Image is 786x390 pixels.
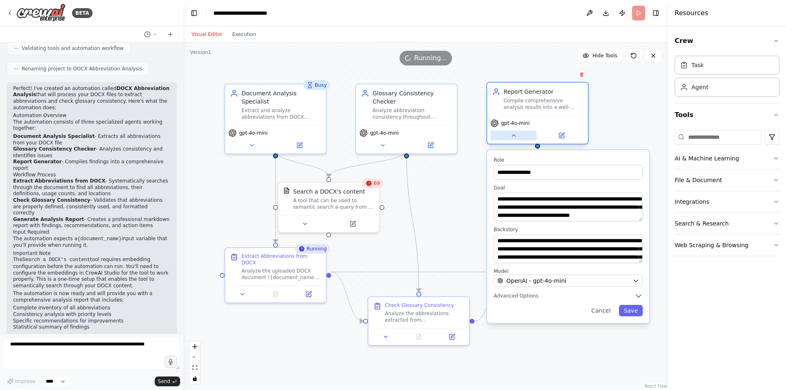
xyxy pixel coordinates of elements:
span: Hide Tools [592,52,617,59]
strong: Report Generator [13,159,62,165]
div: BusyDocument Analysis SpecialistExtract and analyze abbreviations from DOCX documents, identifyin... [224,83,327,154]
label: Backstory [494,226,643,233]
span: Renaming project to DOCX Abbreviation Analysis [22,65,142,72]
button: Crew [675,29,779,52]
div: Analyze abbreviation consistency throughout {document_name}, identifying inconsistencies, missing... [373,107,452,120]
button: Improve [3,376,39,387]
div: Document Analysis Specialist [242,89,321,106]
button: Hide left sidebar [188,7,200,19]
div: Compile comprehensive analysis results into a well-structured report for {document_name}, present... [504,97,583,110]
div: A tool that can be used to semantic search a query from a DOCX's content. [293,197,374,210]
div: Check Glossary ConsistencyAnalyze the abbreviations extracted from {document_name} to check for c... [368,296,470,346]
button: Open in side panel [276,140,323,150]
div: Glossary Consistency Checker [373,89,452,106]
strong: Document Analysis Specialist [13,133,95,139]
div: Agent [691,83,708,91]
label: Role [494,157,643,163]
li: - Systematically searches through the document to find all abbreviations, their definitions, usag... [13,178,170,197]
div: Running [295,244,330,254]
h2: Input Required [13,229,170,236]
p: The automation expects a input variable that you'll provide when running it. [13,236,170,249]
button: Advanced Options [494,292,643,300]
a: React Flow attribution [645,384,667,388]
button: toggle interactivity [190,373,200,384]
li: Complete inventory of all abbreviations [13,305,170,311]
span: Send [158,378,170,385]
div: Search a DOCX's content [293,187,365,196]
button: No output available [402,332,436,342]
button: Open in side panel [538,131,585,140]
button: zoom out [190,352,200,363]
strong: DOCX Abbreviation Analysis [13,86,169,98]
button: Open in side panel [407,140,454,150]
span: gpt-4o-mini [370,130,399,136]
p: The automation consists of three specialized agents working together: [13,119,170,132]
span: 69 [374,180,380,187]
h2: Workflow Process [13,172,170,178]
span: Improve [15,378,35,385]
strong: Check Glossary Consistency [13,197,90,203]
button: Search & Research [675,213,779,234]
button: Hide Tools [578,49,622,62]
div: Report GeneratorCompile comprehensive analysis results into a well-structured report for {documen... [486,83,589,146]
button: File & Document [675,169,779,191]
h2: Important Note [13,250,170,257]
button: Delete node [576,69,587,80]
div: Extract and analyze abbreviations from DOCX documents, identifying all acronyms, their definition... [242,107,321,120]
div: Task [691,61,704,69]
div: Version 1 [190,49,211,56]
li: Specific recommendations for improvements [13,318,170,325]
button: Open in side panel [294,289,323,299]
g: Edge from 69a52e69-edd6-4186-98c3-a61bfcc2b76b to 2d995629-6f75-4881-815c-96ac9fc9bf75 [325,150,411,177]
div: Busy [303,80,330,90]
strong: Extract Abbreviations from DOCX [13,178,106,184]
button: Web Scraping & Browsing [675,234,779,256]
div: Extract Abbreviations from DOCX [242,253,321,266]
g: Edge from a7cad7b7-e89e-48e8-9582-79cc51ea5969 to 2d995629-6f75-4881-815c-96ac9fc9bf75 [271,150,333,177]
p: The tool requires embedding configuration before the automation can run. You'll need to configure... [13,257,170,289]
button: Start a new chat [164,29,177,39]
p: The automation is now ready and will provide you with a comprehensive analysis report that includes: [13,291,170,303]
button: fit view [190,363,200,373]
button: Visual Editor [187,29,227,39]
li: Statistical summary of findings [13,324,170,331]
div: Tools [675,126,779,263]
div: Report Generator [504,88,583,96]
g: Edge from 69a52e69-edd6-4186-98c3-a61bfcc2b76b to e2260162-8f9e-44b1-8d84-66c357f59602 [402,150,423,292]
span: OpenAI - gpt-4o-mini [506,277,566,285]
label: Goal [494,185,643,191]
li: - Analyzes consistency and identifies issues [13,146,170,159]
li: - Validates that abbreviations are properly defined, consistently used, and formatted correctly [13,197,170,216]
img: DOCXSearchTool [283,187,290,194]
div: BETA [72,8,93,18]
div: Analyze the uploaded DOCX document ({document_name}) to extract all abbreviations, acronyms, and ... [242,268,321,281]
span: gpt-4o-mini [501,120,530,126]
span: Running... [414,53,447,63]
strong: Generate Analysis Report [13,216,84,222]
div: Analyze the abbreviations extracted from {document_name} to check for consistency issues: 1. Veri... [385,310,464,323]
div: Check Glossary Consistency [385,302,454,309]
button: Save [619,305,643,316]
img: Logo [16,4,65,22]
button: Switch to previous chat [141,29,160,39]
h2: Automation Overview [13,113,170,119]
button: Integrations [675,191,779,212]
span: gpt-4o-mini [239,130,268,136]
label: Model [494,268,643,275]
g: Edge from 37ab455c-a14d-4d21-a472-95ba46f09382 to e2260162-8f9e-44b1-8d84-66c357f59602 [331,268,363,325]
strong: Glossary Consistency Checker [13,146,96,152]
div: RunningExtract Abbreviations from DOCXAnalyze the uploaded DOCX document ({document_name}) to ext... [224,247,327,303]
g: Edge from 9d0f4e16-aaa4-47d0-9bb4-5c36a3b607c8 to 87746b83-b4fa-4ca7-ba13-f50d414f891a [533,149,566,243]
button: Open in side panel [330,219,376,229]
button: Open in side panel [438,332,466,342]
g: Edge from a7cad7b7-e89e-48e8-9582-79cc51ea5969 to 37ab455c-a14d-4d21-a472-95ba46f09382 [271,150,280,243]
code: Search a DOCX's content [22,257,90,263]
g: Edge from e2260162-8f9e-44b1-8d84-66c357f59602 to 87746b83-b4fa-4ca7-ba13-f50d414f891a [474,268,506,325]
nav: breadcrumb [213,9,287,17]
button: AI & Machine Learning [675,148,779,169]
li: - Compiles findings into a comprehensive report [13,159,170,171]
button: Cancel [586,305,615,316]
button: Send [155,376,180,386]
button: OpenAI - gpt-4o-mini [494,275,643,287]
button: Tools [675,104,779,126]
